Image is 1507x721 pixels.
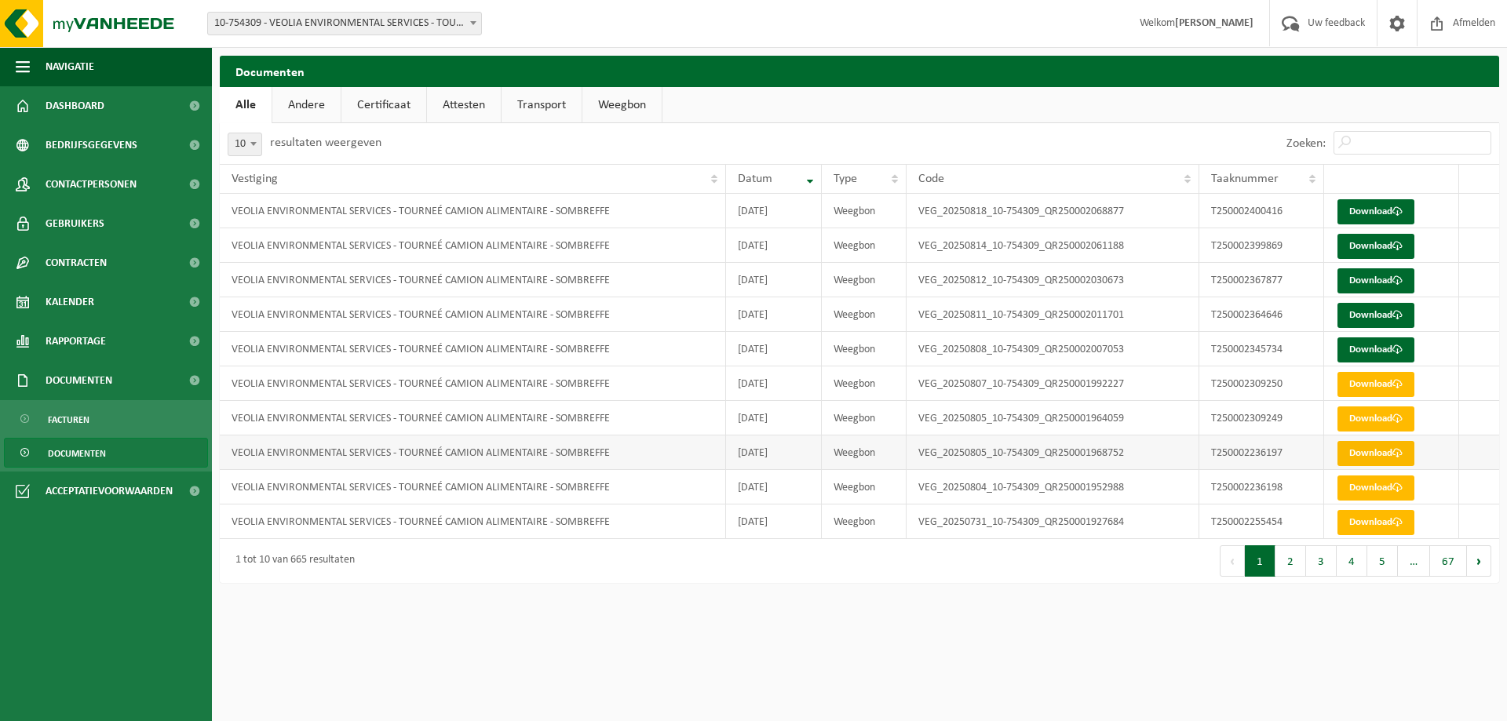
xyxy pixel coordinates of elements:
[726,470,822,504] td: [DATE]
[1430,545,1467,577] button: 67
[1199,435,1324,470] td: T250002236197
[907,470,1199,504] td: VEG_20250804_10-754309_QR250001952988
[822,366,907,401] td: Weegbon
[822,435,907,470] td: Weegbon
[1398,545,1430,577] span: …
[1199,194,1324,228] td: T250002400416
[4,404,208,434] a: Facturen
[907,504,1199,539] td: VEG_20250731_10-754309_QR250001927684
[46,361,112,400] span: Documenten
[1467,545,1491,577] button: Next
[1199,504,1324,539] td: T250002255454
[232,173,278,185] span: Vestiging
[726,366,822,401] td: [DATE]
[228,133,261,155] span: 10
[1337,234,1414,259] a: Download
[726,332,822,366] td: [DATE]
[228,547,355,575] div: 1 tot 10 van 665 resultaten
[822,401,907,435] td: Weegbon
[46,472,173,511] span: Acceptatievoorwaarden
[1199,332,1324,366] td: T250002345734
[1245,545,1275,577] button: 1
[208,13,481,35] span: 10-754309 - VEOLIA ENVIRONMENTAL SERVICES - TOURNEÉ CAMION ALIMENTAIRE - 5140 SOMBREFFE, RUE DE L...
[738,173,772,185] span: Datum
[1199,366,1324,401] td: T250002309250
[1337,545,1367,577] button: 4
[220,366,726,401] td: VEOLIA ENVIRONMENTAL SERVICES - TOURNEÉ CAMION ALIMENTAIRE - SOMBREFFE
[48,439,106,468] span: Documenten
[907,401,1199,435] td: VEG_20250805_10-754309_QR250001964059
[220,401,726,435] td: VEOLIA ENVIRONMENTAL SERVICES - TOURNEÉ CAMION ALIMENTAIRE - SOMBREFFE
[907,194,1199,228] td: VEG_20250818_10-754309_QR250002068877
[726,297,822,332] td: [DATE]
[46,243,107,282] span: Contracten
[228,133,262,156] span: 10
[46,322,106,361] span: Rapportage
[1337,510,1414,535] a: Download
[46,126,137,165] span: Bedrijfsgegevens
[1337,441,1414,466] a: Download
[1275,545,1306,577] button: 2
[46,204,104,243] span: Gebruikers
[726,401,822,435] td: [DATE]
[918,173,944,185] span: Code
[907,435,1199,470] td: VEG_20250805_10-754309_QR250001968752
[1337,475,1414,501] a: Download
[220,504,726,539] td: VEOLIA ENVIRONMENTAL SERVICES - TOURNEÉ CAMION ALIMENTAIRE - SOMBREFFE
[726,263,822,297] td: [DATE]
[822,194,907,228] td: Weegbon
[822,263,907,297] td: Weegbon
[1211,173,1279,185] span: Taaknummer
[1199,263,1324,297] td: T250002367877
[822,228,907,263] td: Weegbon
[1337,268,1414,293] a: Download
[834,173,857,185] span: Type
[46,165,137,204] span: Contactpersonen
[1220,545,1245,577] button: Previous
[1199,401,1324,435] td: T250002309249
[220,263,726,297] td: VEOLIA ENVIRONMENTAL SERVICES - TOURNEÉ CAMION ALIMENTAIRE - SOMBREFFE
[207,12,482,35] span: 10-754309 - VEOLIA ENVIRONMENTAL SERVICES - TOURNEÉ CAMION ALIMENTAIRE - 5140 SOMBREFFE, RUE DE L...
[220,228,726,263] td: VEOLIA ENVIRONMENTAL SERVICES - TOURNEÉ CAMION ALIMENTAIRE - SOMBREFFE
[1199,470,1324,504] td: T250002236198
[582,87,662,123] a: Weegbon
[220,87,272,123] a: Alle
[726,228,822,263] td: [DATE]
[220,332,726,366] td: VEOLIA ENVIRONMENTAL SERVICES - TOURNEÉ CAMION ALIMENTAIRE - SOMBREFFE
[1199,297,1324,332] td: T250002364646
[427,87,501,123] a: Attesten
[726,435,822,470] td: [DATE]
[1337,372,1414,397] a: Download
[907,297,1199,332] td: VEG_20250811_10-754309_QR250002011701
[726,194,822,228] td: [DATE]
[270,137,381,149] label: resultaten weergeven
[220,435,726,470] td: VEOLIA ENVIRONMENTAL SERVICES - TOURNEÉ CAMION ALIMENTAIRE - SOMBREFFE
[220,56,1499,86] h2: Documenten
[907,228,1199,263] td: VEG_20250814_10-754309_QR250002061188
[822,470,907,504] td: Weegbon
[1337,199,1414,224] a: Download
[4,438,208,468] a: Documenten
[822,504,907,539] td: Weegbon
[46,47,94,86] span: Navigatie
[1175,17,1253,29] strong: [PERSON_NAME]
[502,87,582,123] a: Transport
[1337,406,1414,432] a: Download
[1286,137,1326,150] label: Zoeken:
[272,87,341,123] a: Andere
[907,366,1199,401] td: VEG_20250807_10-754309_QR250001992227
[46,282,94,322] span: Kalender
[907,332,1199,366] td: VEG_20250808_10-754309_QR250002007053
[822,332,907,366] td: Weegbon
[48,405,89,435] span: Facturen
[1306,545,1337,577] button: 3
[220,470,726,504] td: VEOLIA ENVIRONMENTAL SERVICES - TOURNEÉ CAMION ALIMENTAIRE - SOMBREFFE
[46,86,104,126] span: Dashboard
[220,194,726,228] td: VEOLIA ENVIRONMENTAL SERVICES - TOURNEÉ CAMION ALIMENTAIRE - SOMBREFFE
[822,297,907,332] td: Weegbon
[1337,337,1414,362] a: Download
[220,297,726,332] td: VEOLIA ENVIRONMENTAL SERVICES - TOURNEÉ CAMION ALIMENTAIRE - SOMBREFFE
[907,263,1199,297] td: VEG_20250812_10-754309_QR250002030673
[1367,545,1398,577] button: 5
[341,87,426,123] a: Certificaat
